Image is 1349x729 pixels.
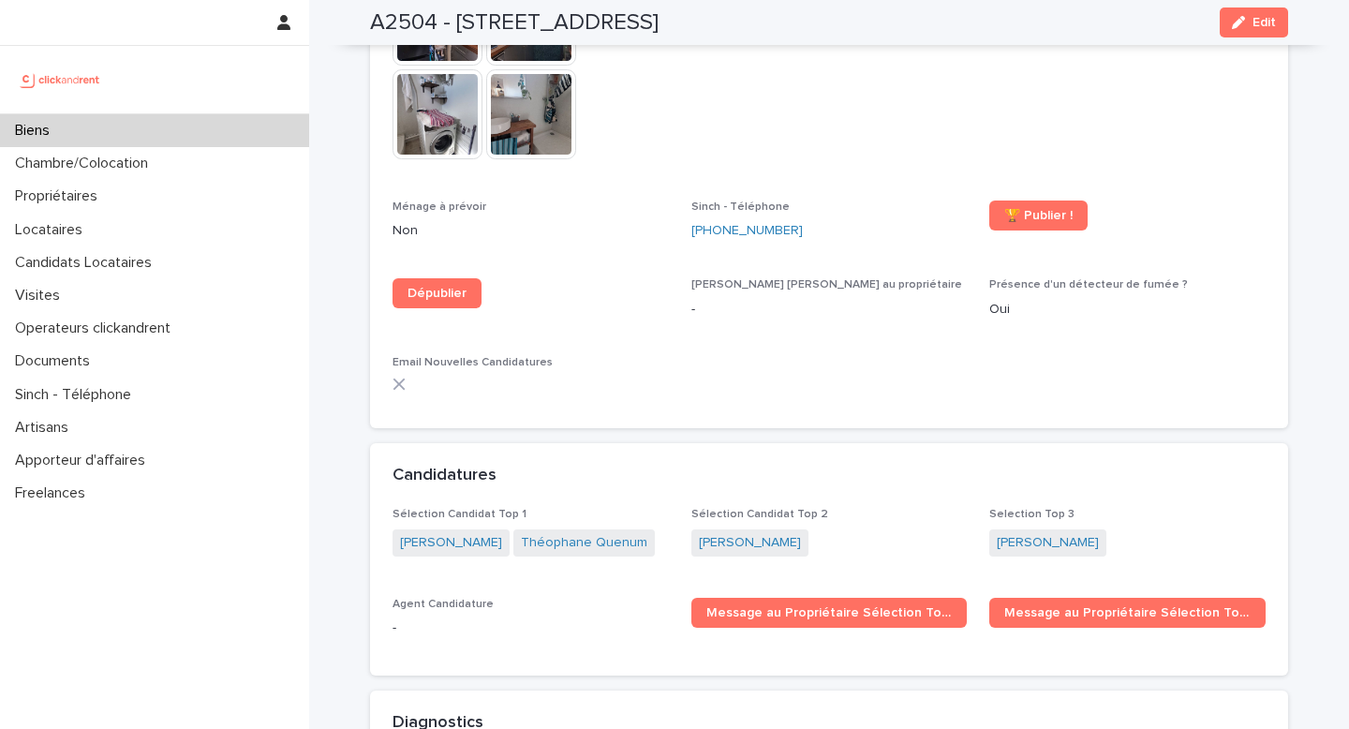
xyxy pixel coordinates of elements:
[706,606,953,619] span: Message au Propriétaire Sélection Top 1
[1220,7,1288,37] button: Edit
[691,221,803,241] a: [PHONE_NUMBER]
[7,386,146,404] p: Sinch - Téléphone
[691,279,962,290] span: [PERSON_NAME] [PERSON_NAME] au propriétaire
[7,484,100,502] p: Freelances
[1253,16,1276,29] span: Edit
[989,300,1266,320] p: Oui
[393,201,486,213] span: Ménage à prévoir
[7,419,83,437] p: Artisans
[393,466,497,486] h2: Candidatures
[7,122,65,140] p: Biens
[1004,209,1073,222] span: 🏆 Publier !
[989,598,1266,628] a: Message au Propriétaire Sélection Top 2
[393,599,494,610] span: Agent Candidature
[997,533,1099,553] a: [PERSON_NAME]
[15,61,106,98] img: UCB0brd3T0yccxBKYDjQ
[989,279,1188,290] span: Présence d'un détecteur de fumée ?
[989,509,1075,520] span: Selection Top 3
[691,509,828,520] span: Sélection Candidat Top 2
[393,221,669,241] p: Non
[699,533,801,553] a: [PERSON_NAME]
[7,320,185,337] p: Operateurs clickandrent
[393,278,482,308] a: Dépublier
[7,452,160,469] p: Apporteur d'affaires
[7,254,167,272] p: Candidats Locataires
[7,221,97,239] p: Locataires
[393,357,553,368] span: Email Nouvelles Candidatures
[7,287,75,305] p: Visites
[7,187,112,205] p: Propriétaires
[691,300,968,320] p: -
[989,201,1088,231] a: 🏆 Publier !
[408,287,467,300] span: Dépublier
[370,9,659,37] h2: A2504 - [STREET_ADDRESS]
[7,352,105,370] p: Documents
[691,598,968,628] a: Message au Propriétaire Sélection Top 1
[521,533,647,553] a: Théophane Quenum
[393,509,526,520] span: Sélection Candidat Top 1
[7,155,163,172] p: Chambre/Colocation
[1004,606,1251,619] span: Message au Propriétaire Sélection Top 2
[691,224,803,237] ringoverc2c-number-84e06f14122c: [PHONE_NUMBER]
[393,618,669,638] p: -
[691,224,803,237] ringoverc2c-84e06f14122c: Call with Ringover
[400,533,502,553] a: [PERSON_NAME]
[691,201,790,213] span: Sinch - Téléphone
